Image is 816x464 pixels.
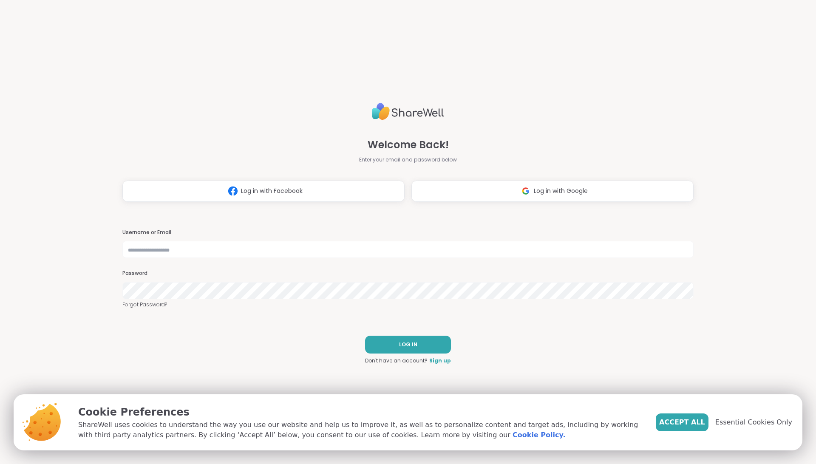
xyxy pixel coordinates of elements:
[365,357,428,365] span: Don't have an account?
[122,181,405,202] button: Log in with Facebook
[359,156,457,164] span: Enter your email and password below
[429,357,451,365] a: Sign up
[122,301,694,308] a: Forgot Password?
[715,417,792,427] span: Essential Cookies Only
[372,99,444,124] img: ShareWell Logo
[241,187,303,195] span: Log in with Facebook
[122,270,694,277] h3: Password
[518,183,534,199] img: ShareWell Logomark
[365,336,451,354] button: LOG IN
[368,137,449,153] span: Welcome Back!
[534,187,588,195] span: Log in with Google
[399,341,417,348] span: LOG IN
[225,183,241,199] img: ShareWell Logomark
[513,430,565,440] a: Cookie Policy.
[656,413,708,431] button: Accept All
[122,229,694,236] h3: Username or Email
[78,420,642,440] p: ShareWell uses cookies to understand the way you use our website and help us to improve it, as we...
[659,417,705,427] span: Accept All
[78,405,642,420] p: Cookie Preferences
[411,181,694,202] button: Log in with Google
